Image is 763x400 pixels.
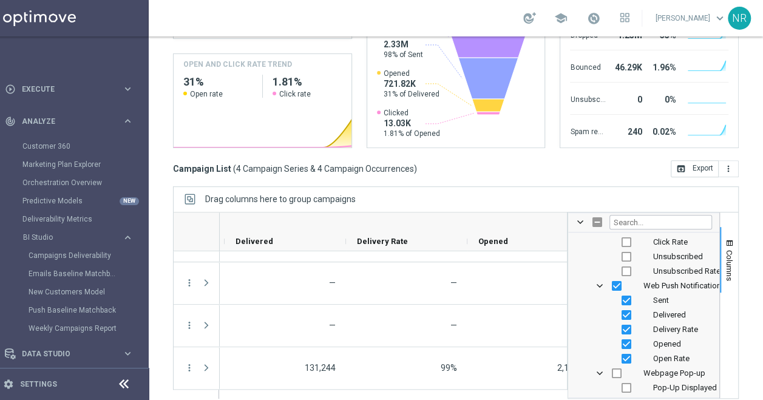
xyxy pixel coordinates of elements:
[646,121,676,140] div: 0.02%
[653,339,681,348] span: Opened
[29,305,117,315] a: Push Baseline Matchback
[719,160,739,177] button: more_vert
[568,351,719,366] div: Open Rate Column
[22,232,134,242] button: BI Studio keyboard_arrow_right
[233,163,236,174] span: (
[329,278,336,288] span: —
[384,118,440,129] span: 13.03K
[643,281,725,290] span: Web Push Notifications
[22,192,148,210] div: Predictive Models
[205,194,356,204] span: Drag columns here to group campaigns
[173,163,417,174] h3: Campaign List
[183,75,253,89] h2: 31%
[22,137,148,155] div: Customer 360
[5,348,122,359] div: Data Studio
[4,84,134,94] button: play_circle_outline Execute keyboard_arrow_right
[29,269,117,279] a: Emails Baseline Matchback
[273,75,342,89] h2: 1.81%
[22,86,122,93] span: Execute
[305,363,336,373] span: 131,244
[570,56,605,76] div: Bounced
[654,9,728,27] a: [PERSON_NAME]keyboard_arrow_down
[5,116,122,127] div: Analyze
[5,84,122,95] div: Execute
[653,252,703,261] span: Unsubscribed
[184,320,195,331] i: more_vert
[3,379,14,390] i: settings
[22,118,122,125] span: Analyze
[568,308,719,322] div: Delivered Column
[20,381,57,388] a: Settings
[653,310,686,319] span: Delivered
[329,320,336,330] span: —
[568,264,719,279] div: Unsubscribed Rate Column
[4,349,134,359] button: Data Studio keyboard_arrow_right
[478,237,508,246] span: Opened
[23,234,110,241] span: BI Studio
[610,56,642,76] div: 46.29K
[22,174,148,192] div: Orchestration Overview
[414,163,417,174] span: )
[570,89,605,108] div: Unsubscribed
[4,117,134,126] button: track_changes Analyze keyboard_arrow_right
[22,350,122,358] span: Data Studio
[22,228,148,337] div: BI Studio
[190,89,223,99] span: Open rate
[120,197,139,205] div: NEW
[29,324,117,333] a: Weekly Campaigns Report
[568,337,719,351] div: Opened Column
[384,69,439,78] span: Opened
[643,368,705,378] span: Webpage Pop-up
[384,39,423,50] span: 2.33M
[646,56,676,76] div: 1.96%
[676,164,686,174] i: open_in_browser
[568,293,719,308] div: Sent Column
[728,7,751,30] div: NR
[568,322,719,337] div: Delivery Rate Column
[122,232,134,243] i: keyboard_arrow_right
[5,116,16,127] i: track_changes
[725,250,734,281] span: Columns
[568,279,719,293] div: Web Push Notifications Column Group
[174,305,220,347] div: Press SPACE to select this row.
[610,121,642,140] div: 240
[279,89,311,99] span: Click rate
[713,12,727,25] span: keyboard_arrow_down
[671,160,719,177] button: open_in_browser Export
[22,214,117,224] a: Deliverability Metrics
[122,115,134,127] i: keyboard_arrow_right
[653,296,669,305] span: Sent
[568,249,719,264] div: Unsubscribed Column
[22,210,148,228] div: Deliverability Metrics
[568,235,719,249] div: Click Rate Column
[671,163,739,173] multiple-options-button: Export to CSV
[29,265,148,283] div: Emails Baseline Matchback
[22,141,117,151] a: Customer 360
[236,163,414,174] span: 4 Campaign Series & 4 Campaign Occurrences
[174,347,220,390] div: Press SPACE to select this row.
[653,383,717,392] span: Pop-Up Displayed
[384,129,440,138] span: 1.81% of Opened
[384,108,440,118] span: Clicked
[646,89,676,108] div: 0%
[568,381,719,395] div: Pop-Up Displayed Column
[29,287,117,297] a: New Customers Model
[29,319,148,337] div: Weekly Campaigns Report
[122,83,134,95] i: keyboard_arrow_right
[450,278,457,288] span: Delivery Rate = Delivered / Sent
[384,78,439,89] span: 721.82K
[29,251,117,260] a: Campaigns Deliverability
[557,363,578,373] span: 2,177
[236,237,273,246] span: Delivered
[653,354,690,363] span: Open Rate
[610,89,642,108] div: 0
[184,277,195,288] button: more_vert
[23,234,122,241] div: BI Studio
[554,12,568,25] span: school
[22,178,117,188] a: Orchestration Overview
[183,59,292,70] h4: OPEN AND CLICK RATE TREND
